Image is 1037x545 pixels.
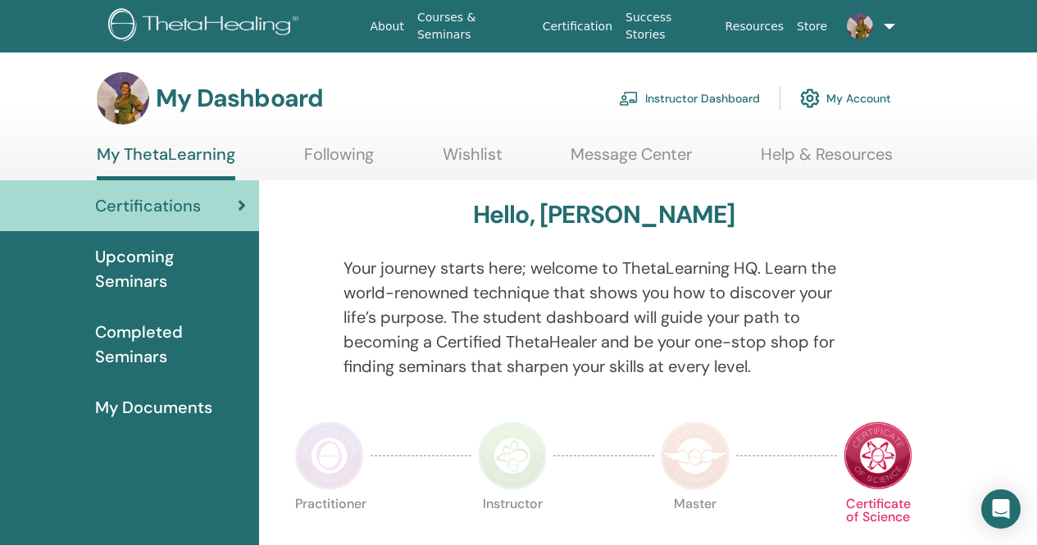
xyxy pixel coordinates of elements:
[761,144,893,176] a: Help & Resources
[661,421,730,490] img: Master
[97,72,149,125] img: default.jpg
[844,421,912,490] img: Certificate of Science
[411,2,536,50] a: Courses & Seminars
[619,80,760,116] a: Instructor Dashboard
[97,144,235,180] a: My ThetaLearning
[156,84,323,113] h3: My Dashboard
[95,320,246,369] span: Completed Seminars
[719,11,791,42] a: Resources
[571,144,692,176] a: Message Center
[800,84,820,112] img: cog.svg
[304,144,374,176] a: Following
[619,91,639,106] img: chalkboard-teacher.svg
[800,80,891,116] a: My Account
[95,193,201,218] span: Certifications
[364,11,411,42] a: About
[847,13,873,39] img: default.jpg
[108,8,304,45] img: logo.png
[981,489,1021,529] div: Open Intercom Messenger
[295,421,364,490] img: Practitioner
[790,11,834,42] a: Store
[95,395,212,420] span: My Documents
[619,2,718,50] a: Success Stories
[478,421,547,490] img: Instructor
[536,11,619,42] a: Certification
[443,144,503,176] a: Wishlist
[343,256,865,379] p: Your journey starts here; welcome to ThetaLearning HQ. Learn the world-renowned technique that sh...
[473,200,735,229] h3: Hello, [PERSON_NAME]
[95,244,246,293] span: Upcoming Seminars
